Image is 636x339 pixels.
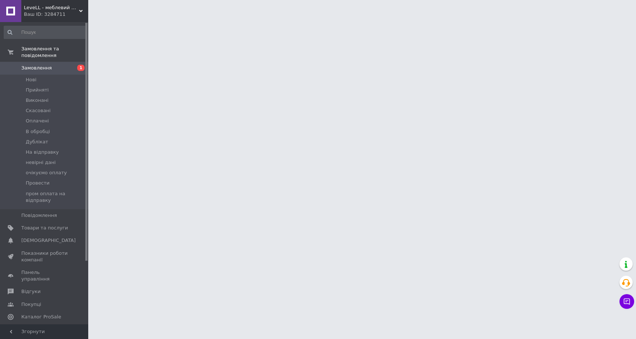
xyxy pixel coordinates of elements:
span: Нові [26,76,36,83]
span: Скасовані [26,107,51,114]
span: 1 [77,65,85,71]
span: Показники роботи компанії [21,250,68,263]
span: Оплачені [26,118,49,124]
span: Товари та послуги [21,225,68,231]
span: Виконані [26,97,49,104]
span: На відправку [26,149,59,156]
span: LeveLL - меблевий магазин 🔥 [24,4,79,11]
span: Повідомлення [21,212,57,219]
span: Панель управління [21,269,68,282]
span: пром оплата на відправку [26,190,86,204]
span: очікуємо оплату [26,169,67,176]
div: Ваш ID: 3284711 [24,11,88,18]
span: Замовлення [21,65,52,71]
span: Відгуки [21,288,40,295]
input: Пошук [4,26,87,39]
span: Каталог ProSale [21,314,61,320]
span: [DEMOGRAPHIC_DATA] [21,237,76,244]
span: Дублікат [26,139,48,145]
span: В обробці [26,128,50,135]
span: Прийняті [26,87,49,93]
span: Провести [26,180,50,186]
span: Замовлення та повідомлення [21,46,88,59]
span: Покупці [21,301,41,308]
span: невірні дані [26,159,56,166]
button: Чат з покупцем [619,294,634,309]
